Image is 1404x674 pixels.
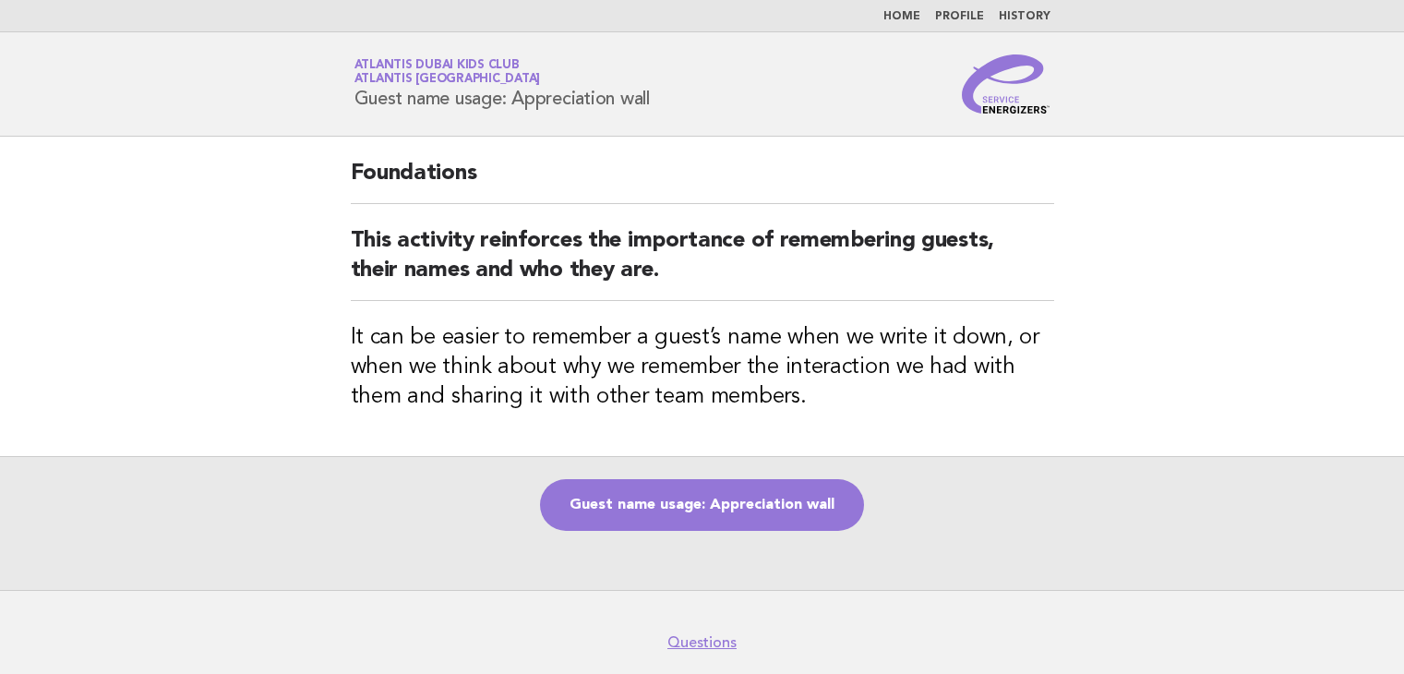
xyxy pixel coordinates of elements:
h3: It can be easier to remember a guest’s name when we write it down, or when we think about why we ... [351,323,1054,412]
h1: Guest name usage: Appreciation wall [354,60,650,108]
a: Questions [667,633,737,652]
a: Atlantis Dubai Kids ClubAtlantis [GEOGRAPHIC_DATA] [354,59,541,85]
h2: Foundations [351,159,1054,204]
span: Atlantis [GEOGRAPHIC_DATA] [354,74,541,86]
a: Guest name usage: Appreciation wall [540,479,864,531]
h2: This activity reinforces the importance of remembering guests, their names and who they are. [351,226,1054,301]
a: Home [883,11,920,22]
a: Profile [935,11,984,22]
img: Service Energizers [962,54,1050,114]
a: History [999,11,1050,22]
